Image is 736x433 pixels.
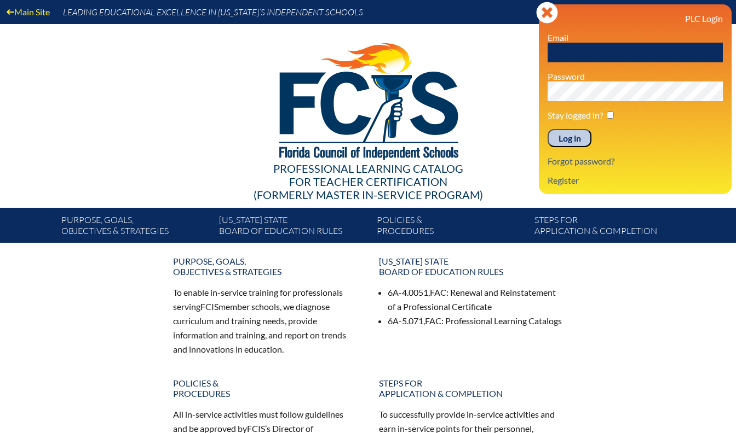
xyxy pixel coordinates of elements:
a: Forgot password? [543,154,619,168]
svg: Close [536,2,558,24]
a: Main Site [2,4,54,19]
label: Email [548,32,568,43]
span: FAC [430,287,446,297]
a: Purpose, goals,objectives & strategies [166,251,364,281]
span: for Teacher Certification [289,175,447,188]
input: Log in [548,129,591,148]
img: FCISlogo221.eps [255,24,481,173]
a: Purpose, goals,objectives & strategies [57,212,215,243]
p: To enable in-service training for professionals serving member schools, we diagnose curriculum an... [173,285,357,356]
a: Policies &Procedures [166,373,364,403]
li: 6A-4.0051, : Renewal and Reinstatement of a Professional Certificate [388,285,563,314]
span: FAC [425,315,441,326]
span: FCIS [200,301,219,312]
li: 6A-5.071, : Professional Learning Catalogs [388,314,563,328]
a: Steps forapplication & completion [372,373,570,403]
a: [US_STATE] StateBoard of Education rules [372,251,570,281]
a: Steps forapplication & completion [530,212,688,243]
label: Password [548,71,585,81]
div: Professional Learning Catalog (formerly Master In-service Program) [53,162,683,201]
a: Policies &Procedures [372,212,530,243]
label: Stay logged in? [548,110,603,120]
h3: PLC Login [548,13,723,24]
a: Register [543,173,583,188]
a: [US_STATE] StateBoard of Education rules [215,212,372,243]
